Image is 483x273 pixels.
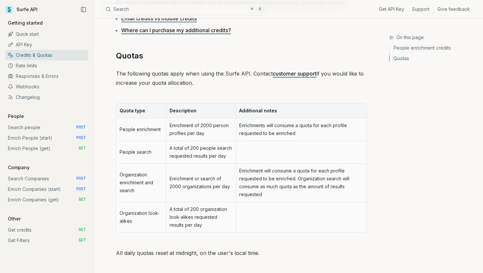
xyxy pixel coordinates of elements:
a: Get Filters GET [5,235,88,246]
a: Where can I purchase my additional credits? [121,27,231,34]
a: Get credits GET [5,225,88,235]
a: Support [412,6,429,12]
td: A total of 200 people search requested results per day [166,141,236,164]
p: Getting started [5,20,45,26]
h3: On this page [389,34,478,41]
th: Additional notes [236,103,367,118]
a: Credits & Quotas [5,50,88,60]
span: POST [76,187,86,192]
th: Description [166,103,236,118]
p: Other [5,216,23,222]
td: Enrichments will consume a quota for each profile requested to be enriched [236,118,367,141]
span: POST [76,176,86,181]
kbd: ⌘ [248,6,256,13]
td: Organization look-alikes [116,202,166,232]
p: The following quotas apply when using the Surfe API. Contact if you would like to increase your q... [116,69,367,87]
button: Collapse Sidebar [79,5,88,14]
a: Search people POST [5,122,88,133]
a: API Key [5,39,88,50]
a: Search Companies POST [5,173,88,184]
a: Quotas [390,53,478,62]
a: Give feedback [437,6,470,12]
span: POST [76,125,86,130]
a: Enrich People (start) POST [5,133,88,143]
a: Responses & Errors [5,71,88,81]
a: Get API Key [379,6,404,12]
td: People enrichment [116,118,166,141]
a: customer support [273,70,316,77]
p: All daily quotas reset at midnight, on the user's local time. [116,248,367,258]
td: Enrichment will consume a quota for each profile requested to be enriched. Organization search wi... [236,164,367,202]
a: Enrich Companies (start) POST [5,184,88,194]
span: GET [79,238,86,243]
td: Enrichment of 2000 person profiles per day [166,118,236,141]
td: Enrichment or search of 2000 organizations per day [166,164,236,202]
span: GET [79,146,86,151]
kbd: K [257,6,264,13]
a: Surfe API [5,5,37,14]
button: Search⌘K [102,3,266,15]
span: GET [79,227,86,233]
a: Webhooks [5,81,88,92]
a: People enrichment credits [390,45,478,53]
th: Quota type [116,103,166,118]
p: Company [5,164,32,171]
a: Enrich Companies (get) GET [5,194,88,205]
td: A total of 200 organization look-alikes requested results per day [166,202,236,232]
p: People [5,113,27,120]
a: Enrich People (get) GET [5,143,88,154]
span: GET [79,197,86,202]
td: Organization enrichment and search [116,164,166,202]
a: Email credits vs mobile credits [121,15,197,22]
a: Quick start [5,29,88,39]
a: Changelog [5,92,88,102]
span: POST [76,135,86,141]
a: Quotas [116,51,143,61]
a: Rate limits [5,60,88,71]
td: People search [116,141,166,164]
